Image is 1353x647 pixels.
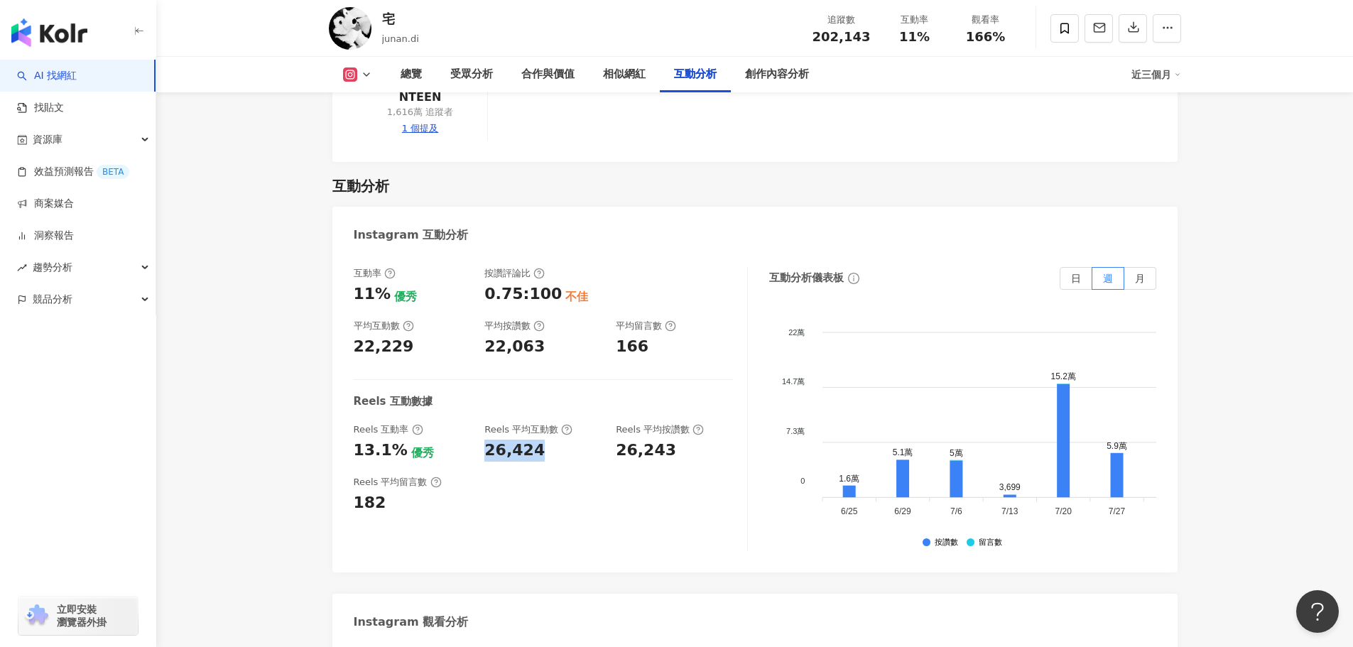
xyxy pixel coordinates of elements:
[521,66,575,83] div: 合作與價值
[17,165,129,179] a: 效益預測報告BETA
[387,106,453,119] div: 1,616萬 追蹤者
[394,289,417,305] div: 優秀
[382,10,419,28] div: 宅
[484,267,545,280] div: 按讚評論比
[565,289,588,305] div: 不佳
[603,66,646,83] div: 相似網紅
[17,197,74,211] a: 商案媒合
[959,13,1013,27] div: 觀看率
[17,69,77,83] a: searchAI 找網紅
[899,30,930,44] span: 11%
[17,263,27,273] span: rise
[895,506,912,516] tspan: 6/29
[17,229,74,243] a: 洞察報告
[888,13,942,27] div: 互動率
[966,30,1006,44] span: 166%
[1296,590,1339,633] iframe: Help Scout Beacon - Open
[1071,273,1081,284] span: 日
[616,440,676,462] div: 26,243
[1135,273,1145,284] span: 月
[484,283,562,305] div: 0.75:100
[354,336,414,358] div: 22,229
[33,251,72,283] span: 趨勢分析
[950,506,962,516] tspan: 7/6
[800,477,805,485] tspan: 0
[11,18,87,47] img: logo
[1002,506,1019,516] tspan: 7/13
[786,427,805,435] tspan: 7.3萬
[484,336,545,358] div: 22,063
[354,476,442,489] div: Reels 平均留言數
[354,227,469,243] div: Instagram 互動分析
[846,271,862,286] span: info-circle
[841,506,858,516] tspan: 6/25
[1103,273,1113,284] span: 週
[813,29,871,44] span: 202,143
[788,328,805,337] tspan: 22萬
[33,283,72,315] span: 競品分析
[484,440,545,462] div: 26,424
[484,320,545,332] div: 平均按讚數
[769,271,844,286] div: 互動分析儀表板
[1109,506,1126,516] tspan: 7/27
[57,603,107,629] span: 立即安裝 瀏覽器外掛
[1131,63,1181,86] div: 近三個月
[23,604,50,627] img: chrome extension
[354,320,414,332] div: 平均互動數
[782,377,805,386] tspan: 14.7萬
[354,394,433,409] div: Reels 互動數據
[979,538,1002,548] div: 留言數
[484,423,572,436] div: Reels 平均互動數
[616,423,704,436] div: Reels 平均按讚數
[1055,506,1072,516] tspan: 7/20
[329,7,371,50] img: KOL Avatar
[411,445,434,461] div: 優秀
[450,66,493,83] div: 受眾分析
[18,597,138,635] a: chrome extension立即安裝 瀏覽器外掛
[354,267,396,280] div: 互動率
[401,66,422,83] div: 總覽
[33,124,63,156] span: 資源庫
[674,66,717,83] div: 互動分析
[616,336,648,358] div: 166
[332,176,389,196] div: 互動分析
[354,423,423,436] div: Reels 互動率
[935,538,958,548] div: 按讚數
[354,283,391,305] div: 11%
[17,101,64,115] a: 找貼文
[402,122,438,135] div: 1 個提及
[382,33,419,44] span: junan.di
[354,614,469,630] div: Instagram 觀看分析
[745,66,809,83] div: 創作內容分析
[616,320,676,332] div: 平均留言數
[813,13,871,27] div: 追蹤數
[354,440,408,462] div: 13.1%
[354,492,386,514] div: 182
